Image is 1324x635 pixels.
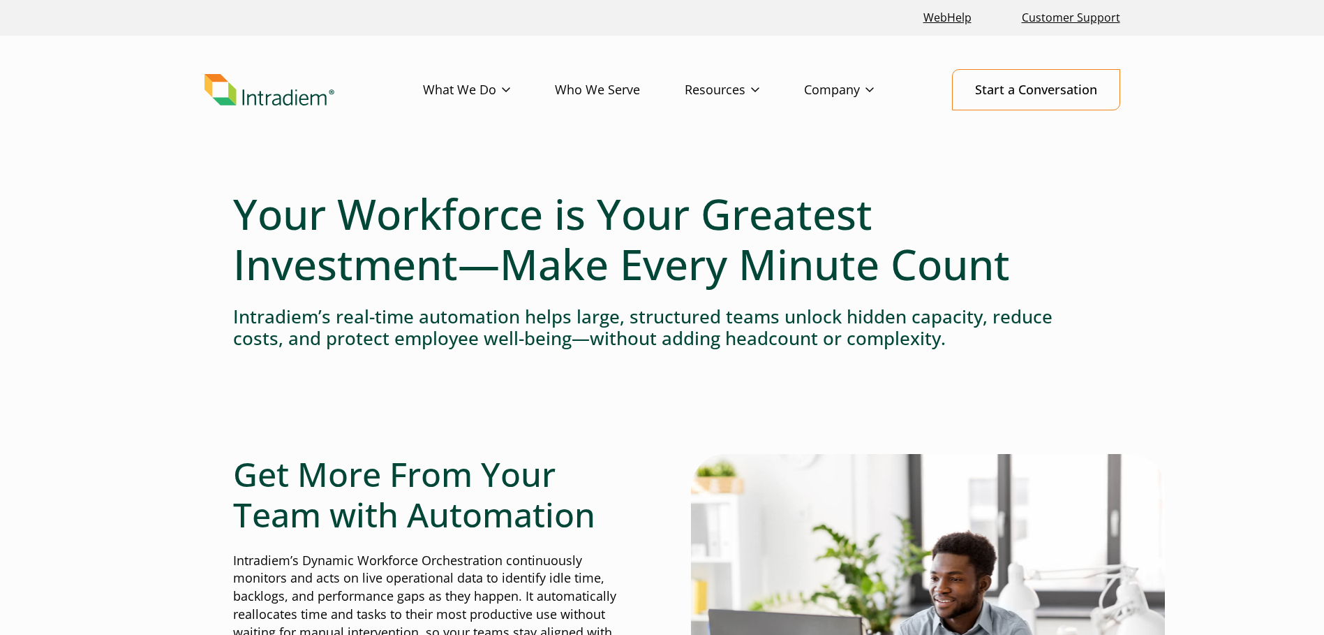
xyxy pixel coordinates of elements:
[204,74,423,106] a: Link to homepage of Intradiem
[1016,3,1126,33] a: Customer Support
[204,74,334,106] img: Intradiem
[233,189,1092,289] h1: Your Workforce is Your Greatest Investment—Make Every Minute Count
[952,69,1120,110] a: Start a Conversation
[233,454,634,534] h2: Get More From Your Team with Automation
[804,70,918,110] a: Company
[423,70,555,110] a: What We Do
[918,3,977,33] a: Link opens in a new window
[685,70,804,110] a: Resources
[555,70,685,110] a: Who We Serve
[233,306,1092,349] h4: Intradiem’s real-time automation helps large, structured teams unlock hidden capacity, reduce cos...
